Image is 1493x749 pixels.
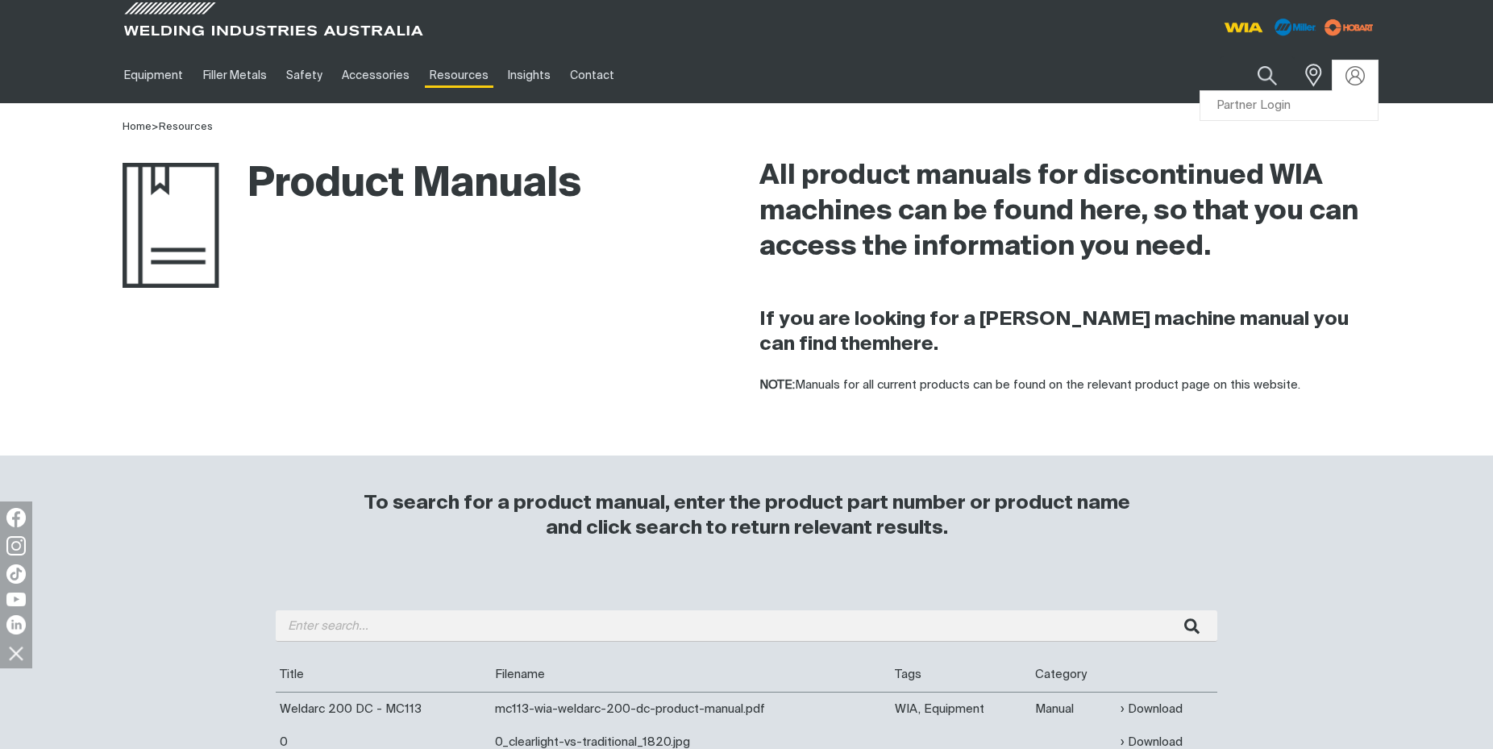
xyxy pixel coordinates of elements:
nav: Main [114,48,1063,103]
h2: All product manuals for discontinued WIA machines can be found here, so that you can access the i... [759,159,1370,265]
th: Title [276,658,491,692]
a: Partner Login [1200,91,1378,121]
span: > [152,122,159,132]
p: Manuals for all current products can be found on the relevant product page on this website. [759,377,1370,395]
img: Instagram [6,536,26,556]
button: Search products [1240,56,1295,94]
img: YouTube [6,593,26,606]
td: Weldarc 200 DC - MC113 [276,692,491,726]
h3: To search for a product manual, enter the product part number or product name and click search to... [356,491,1137,541]
a: Resources [159,122,213,132]
a: Equipment [114,48,193,103]
th: Tags [891,658,1031,692]
a: Safety [277,48,332,103]
input: Product name or item number... [1220,56,1295,94]
input: Enter search... [276,610,1217,642]
th: Filename [491,658,891,692]
img: Facebook [6,508,26,527]
a: Filler Metals [193,48,276,103]
a: here. [890,335,938,354]
td: WIA, Equipment [891,692,1031,726]
strong: NOTE: [759,379,795,391]
h1: Product Manuals [123,159,581,211]
img: TikTok [6,564,26,584]
a: Accessories [332,48,419,103]
img: miller [1320,15,1379,40]
a: Download [1121,700,1183,718]
a: Contact [560,48,624,103]
th: Category [1031,658,1117,692]
img: LinkedIn [6,615,26,635]
a: Insights [498,48,560,103]
td: Manual [1031,692,1117,726]
strong: If you are looking for a [PERSON_NAME] machine manual you can find them [759,310,1349,354]
a: Home [123,122,152,132]
img: hide socials [2,639,30,667]
a: Resources [420,48,498,103]
td: mc113-wia-weldarc-200-dc-product-manual.pdf [491,692,891,726]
